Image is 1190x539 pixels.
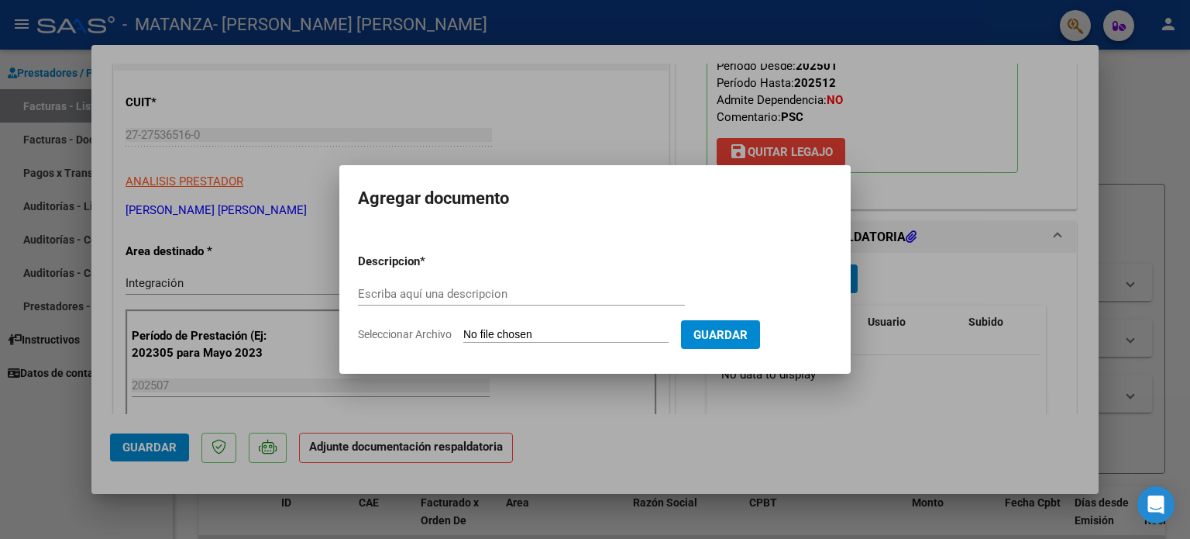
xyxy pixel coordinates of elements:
[358,253,500,271] p: Descripcion
[358,184,832,213] h2: Agregar documento
[358,328,452,340] span: Seleccionar Archivo
[1137,486,1175,523] div: Open Intercom Messenger
[693,328,748,342] span: Guardar
[681,320,760,349] button: Guardar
